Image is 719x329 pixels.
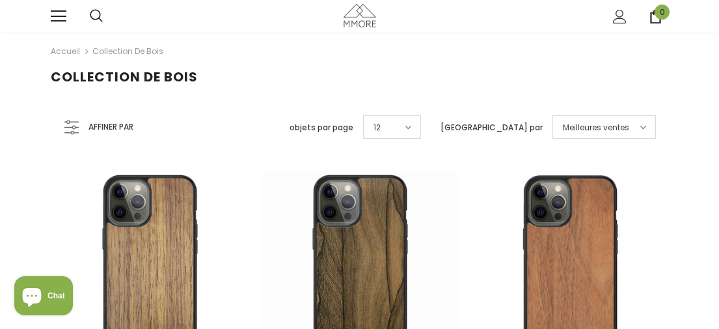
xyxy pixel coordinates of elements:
[563,121,629,134] span: Meilleures ventes
[10,276,77,319] inbox-online-store-chat: Shopify online store chat
[655,5,670,20] span: 0
[649,10,662,23] a: 0
[51,68,198,86] span: Collection de bois
[92,46,163,57] a: Collection de bois
[88,120,133,134] span: Affiner par
[441,121,543,134] label: [GEOGRAPHIC_DATA] par
[51,44,80,59] a: Accueil
[344,4,376,27] img: Cas MMORE
[290,121,353,134] label: objets par page
[373,121,381,134] span: 12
